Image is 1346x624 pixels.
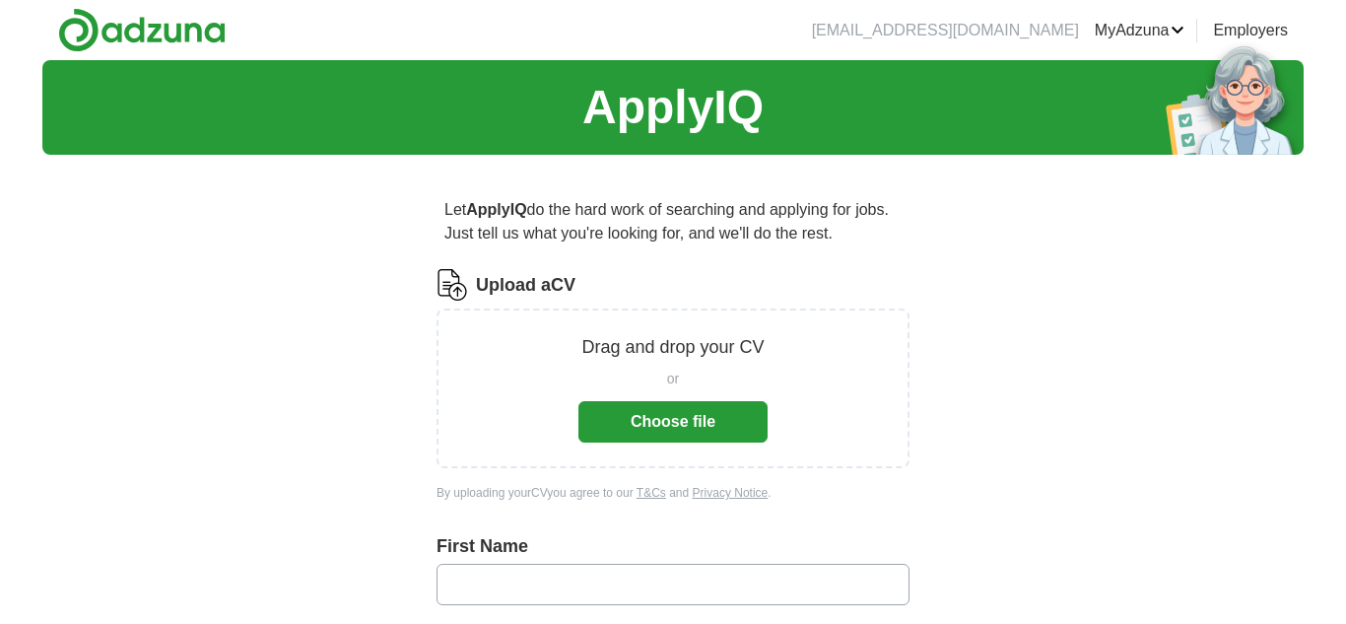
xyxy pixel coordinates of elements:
[812,19,1079,42] li: [EMAIL_ADDRESS][DOMAIN_NAME]
[1095,19,1185,42] a: MyAdzuna
[437,533,909,560] label: First Name
[637,486,666,500] a: T&Cs
[693,486,769,500] a: Privacy Notice
[437,484,909,502] div: By uploading your CV you agree to our and .
[667,369,679,389] span: or
[437,269,468,301] img: CV Icon
[476,272,575,299] label: Upload a CV
[58,8,226,52] img: Adzuna logo
[1213,19,1288,42] a: Employers
[582,72,764,143] h1: ApplyIQ
[581,334,764,361] p: Drag and drop your CV
[437,190,909,253] p: Let do the hard work of searching and applying for jobs. Just tell us what you're looking for, an...
[466,201,526,218] strong: ApplyIQ
[578,401,768,443] button: Choose file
